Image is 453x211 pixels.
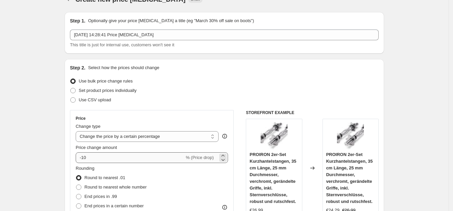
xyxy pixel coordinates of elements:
[84,184,147,190] span: Round to nearest whole number
[76,116,85,121] h3: Price
[79,88,137,93] span: Set product prices individually
[70,64,85,71] h2: Step 2.
[76,145,117,150] span: Price change amount
[246,110,379,115] h6: STOREFRONT EXAMPLE
[79,97,111,102] span: Use CSV upload
[70,17,85,24] h2: Step 1.
[186,155,214,160] span: % (Price drop)
[76,152,184,163] input: -15
[76,124,101,129] span: Change type
[84,194,117,199] span: End prices in .99
[221,133,228,140] div: help
[84,175,125,180] span: Round to nearest .01
[88,64,159,71] p: Select how the prices should change
[250,152,296,204] span: PROIRON 2er-Set Kurzhantelstangen, 35 cm Länge, 25 mm Durchmesser, verchromt, gerändelte Griffe, ...
[76,166,95,171] span: Rounding
[337,122,364,149] img: 810uDurtfkL._AC_SL1500_80x.jpg
[88,17,254,24] p: Optionally give your price [MEDICAL_DATA] a title (eg "March 30% off sale on boots")
[79,78,133,84] span: Use bulk price change rules
[326,152,373,204] span: PROIRON 2er-Set Kurzhantelstangen, 35 cm Länge, 25 mm Durchmesser, verchromt, gerändelte Griffe, ...
[84,203,144,208] span: End prices in a certain number
[70,42,174,47] span: This title is just for internal use, customers won't see it
[261,122,288,149] img: 810uDurtfkL._AC_SL1500_80x.jpg
[70,30,379,40] input: 30% off holiday sale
